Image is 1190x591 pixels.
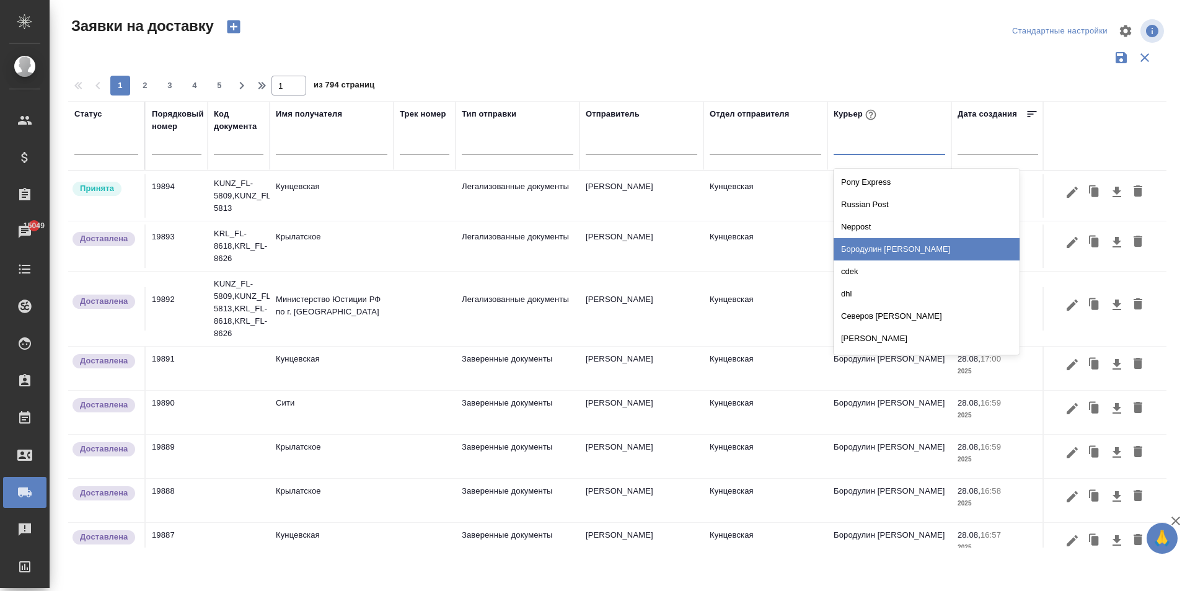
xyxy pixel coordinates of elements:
button: Скачать [1106,293,1127,317]
div: [PERSON_NAME] [834,327,1020,350]
p: 17:00 [981,354,1001,363]
span: 🙏 [1152,525,1173,551]
button: Редактировать [1062,353,1083,376]
p: 2025 [958,409,1038,422]
button: Удалить [1127,441,1148,464]
p: Доставлена [80,355,128,367]
button: Скачать [1106,353,1127,376]
td: Заверенные документы [456,391,580,434]
td: Кунцевская [703,523,827,566]
p: 28.08, [958,442,981,451]
div: Порядковый номер [152,108,204,133]
div: Курьер [834,107,879,123]
p: 28.08, [958,486,981,495]
span: 2 [135,79,155,92]
td: Кунцевская [270,347,394,390]
td: 19888 [146,479,208,522]
div: Документы доставлены, фактическая дата доставки проставиться автоматически [71,293,138,310]
button: Скачать [1106,529,1127,553]
td: Заверенные документы [456,435,580,478]
td: Сити [270,391,394,434]
span: 5 [209,79,229,92]
button: Скачать [1106,180,1127,204]
td: Бородулин [PERSON_NAME] [827,347,951,390]
td: 19890 [146,391,208,434]
button: Редактировать [1062,180,1083,204]
td: [PERSON_NAME] [580,347,703,390]
p: 16:59 [981,398,1001,407]
div: Дата создания [958,108,1017,120]
button: Сохранить фильтры [1109,46,1133,69]
td: Кунцевская [703,479,827,522]
p: Доставлена [80,531,128,543]
div: Бородулин [PERSON_NAME] [834,238,1020,260]
td: Кунцевская [703,224,827,268]
div: Северов [PERSON_NAME] [834,305,1020,327]
p: Доставлена [80,233,128,245]
td: Бородулин [PERSON_NAME] [827,435,951,478]
td: Легализованные документы [456,224,580,268]
div: Документы доставлены, фактическая дата доставки проставиться автоматически [71,397,138,414]
button: Скачать [1106,441,1127,464]
td: Крылатское [270,435,394,478]
button: Создать [219,16,249,37]
span: 3 [160,79,180,92]
td: 19894 [146,174,208,218]
button: Скачать [1106,397,1127,420]
div: Документы доставлены, фактическая дата доставки проставиться автоматически [71,485,138,502]
button: Редактировать [1062,441,1083,464]
button: Клонировать [1083,485,1106,509]
div: split button [1009,22,1111,41]
td: Кунцевская [703,174,827,218]
td: Кунцевская [703,435,827,478]
td: Бородулин [PERSON_NAME] [827,523,951,566]
span: Настроить таблицу [1111,16,1140,46]
p: 28.08, [958,398,981,407]
td: KUNZ_FL-5809,KUNZ_FL-5813 [208,171,270,221]
td: Кунцевская [703,347,827,390]
div: Курьер назначен [71,180,138,197]
button: 🙏 [1147,523,1178,554]
td: Бородулин [PERSON_NAME] [827,287,951,331]
div: Документы доставлены, фактическая дата доставки проставиться автоматически [71,231,138,247]
td: Кунцевская [270,523,394,566]
div: Скляров [PERSON_NAME] [834,350,1020,372]
button: Редактировать [1062,397,1083,420]
p: Доставлена [80,399,128,411]
td: 19889 [146,435,208,478]
button: Клонировать [1083,441,1106,464]
span: 15049 [16,220,52,232]
div: dhl [834,283,1020,305]
td: Бородулин [PERSON_NAME] [827,479,951,522]
td: 19892 [146,287,208,331]
div: Документы доставлены, фактическая дата доставки проставиться автоматически [71,353,138,370]
p: 2025 [958,453,1038,466]
td: [PERSON_NAME] [580,224,703,268]
td: Бородулин [PERSON_NAME] [827,391,951,434]
td: [PERSON_NAME] [580,287,703,331]
div: cdek [834,260,1020,283]
button: Удалить [1127,353,1148,376]
button: Удалить [1127,529,1148,553]
button: Клонировать [1083,353,1106,376]
button: Удалить [1127,231,1148,254]
p: Доставлена [80,443,128,455]
button: Клонировать [1083,293,1106,317]
div: Документы доставлены, фактическая дата доставки проставиться автоматически [71,441,138,458]
td: Крылатское [270,224,394,268]
button: Скачать [1106,485,1127,509]
td: Министерство Юстиции РФ по г. [GEOGRAPHIC_DATA] [270,287,394,331]
span: из 794 страниц [314,78,374,96]
div: Отдел отправителя [710,108,789,120]
td: Кунцевская [703,391,827,434]
button: Редактировать [1062,485,1083,509]
span: 4 [185,79,205,92]
button: Клонировать [1083,231,1106,254]
button: Клонировать [1083,180,1106,204]
button: Редактировать [1062,231,1083,254]
p: 2025 [958,497,1038,510]
button: 5 [209,76,229,96]
span: Заявки на доставку [68,16,214,36]
p: 2025 [958,541,1038,554]
td: Кунцевская [703,287,827,331]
